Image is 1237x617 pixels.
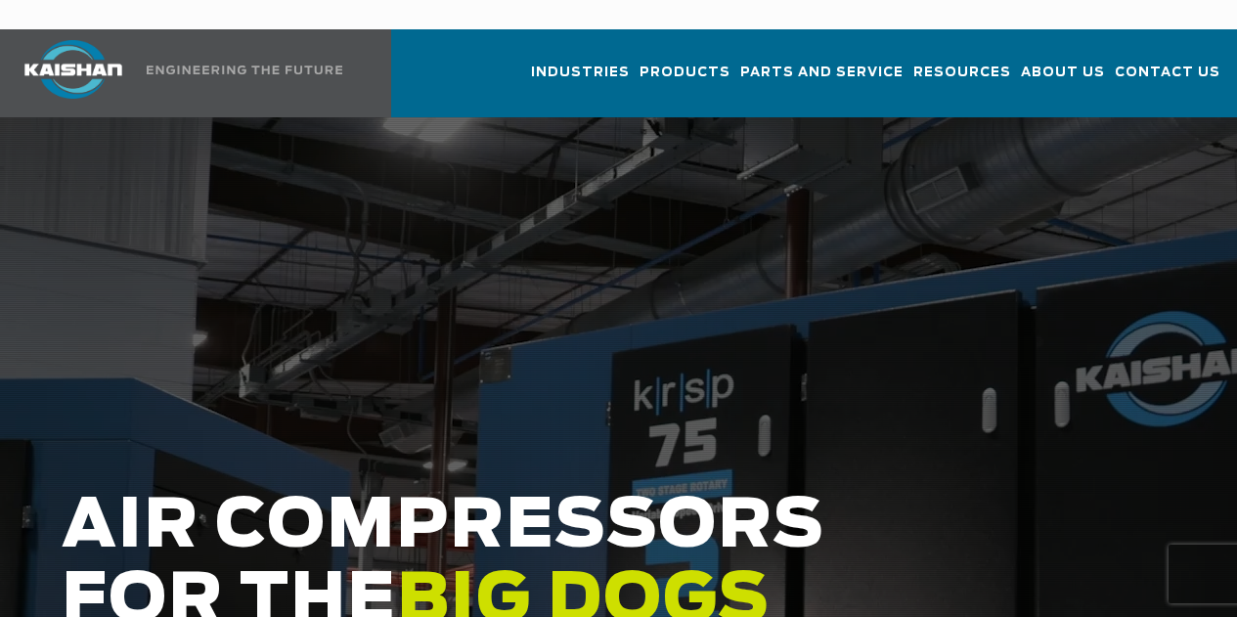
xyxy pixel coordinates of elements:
[640,47,730,113] a: Products
[913,62,1011,84] span: Resources
[913,47,1011,113] a: Resources
[1115,62,1220,84] span: Contact Us
[531,62,630,84] span: Industries
[740,62,904,84] span: Parts and Service
[147,66,342,74] img: Engineering the future
[640,62,730,84] span: Products
[531,47,630,113] a: Industries
[1021,62,1105,84] span: About Us
[1021,47,1105,113] a: About Us
[740,47,904,113] a: Parts and Service
[1115,47,1220,113] a: Contact Us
